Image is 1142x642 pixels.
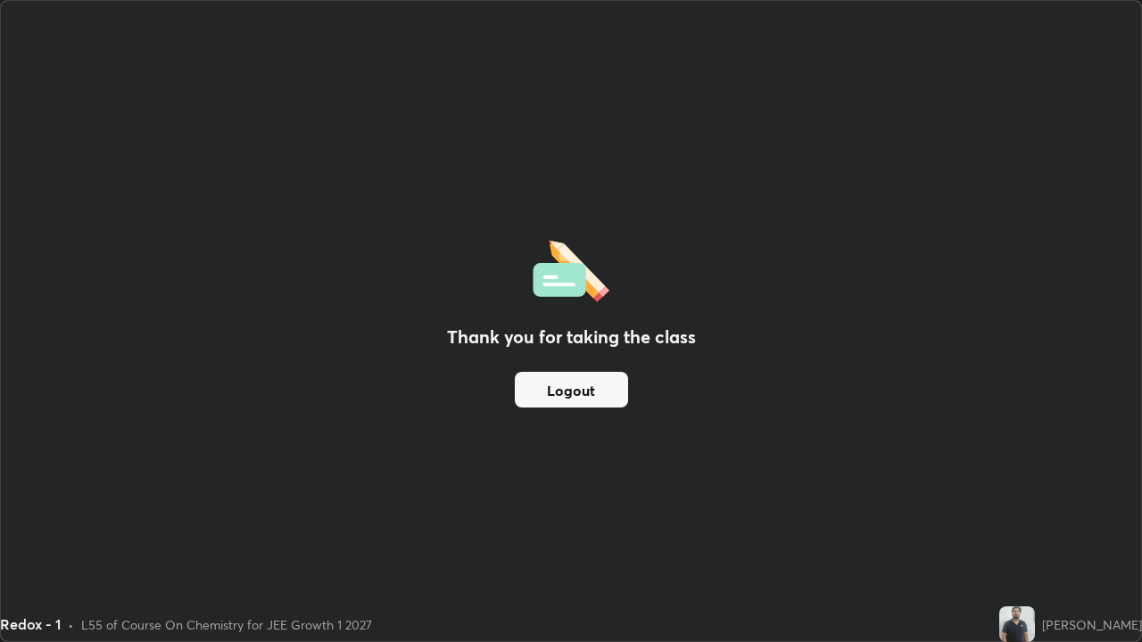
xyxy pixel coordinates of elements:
img: offlineFeedback.1438e8b3.svg [533,235,609,302]
div: L55 of Course On Chemistry for JEE Growth 1 2027 [81,615,372,634]
div: • [68,615,74,634]
img: 6636e68ff89647c5ab70384beb5cf6e4.jpg [999,606,1035,642]
div: [PERSON_NAME] [1042,615,1142,634]
button: Logout [515,372,628,407]
h2: Thank you for taking the class [447,324,696,350]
